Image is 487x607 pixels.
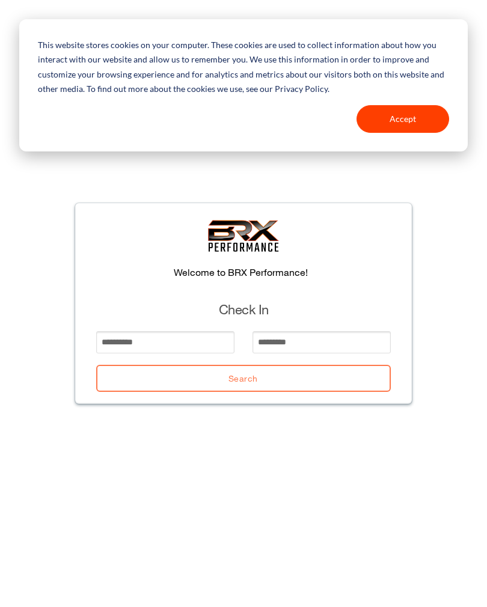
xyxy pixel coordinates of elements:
p: This website stores cookies on your computer. These cookies are used to collect information about... [38,38,449,97]
h3: Check In [87,300,400,319]
div: Cookie banner [19,19,468,151]
button: Accept [357,105,449,133]
div: Welcome to BRX Performance! [105,265,376,279]
button: Search [96,365,391,392]
img: 6f7da32581c89ca25d665dc3aae533e4f14fe3ef_original.svg [208,220,280,252]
